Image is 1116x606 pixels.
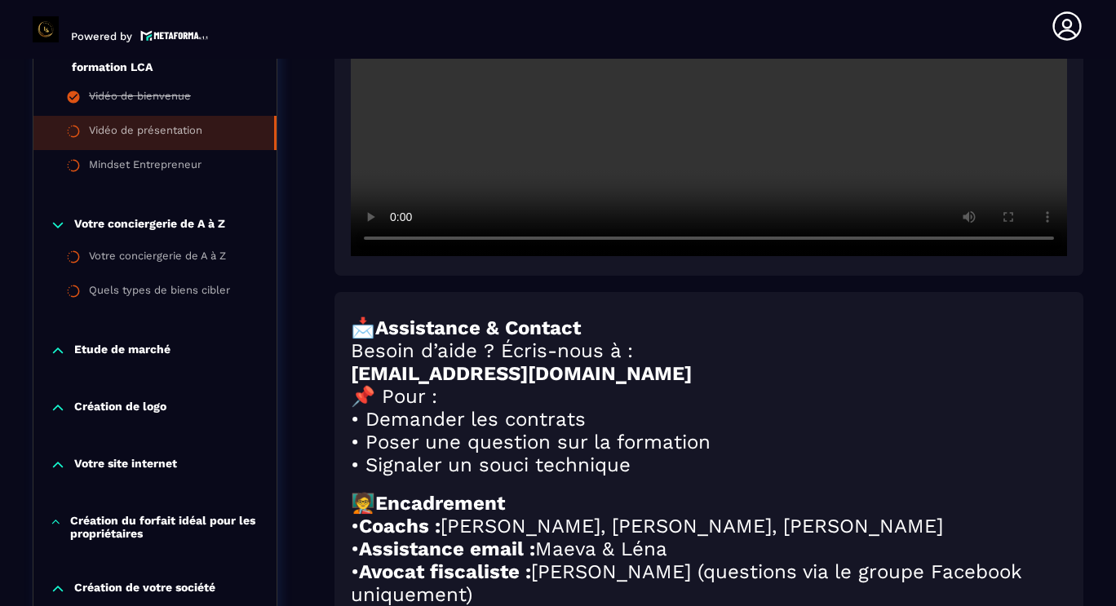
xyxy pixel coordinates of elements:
[26,26,39,39] img: logo_orange.svg
[359,537,535,560] strong: Assistance email :
[351,385,1067,408] h2: 📌 Pour :
[89,250,226,268] div: Votre conciergerie de A à Z
[359,515,441,537] strong: Coachs :
[46,26,80,39] div: v 4.0.25
[375,316,581,339] strong: Assistance & Contact
[140,29,209,42] img: logo
[89,90,191,108] div: Vidéo de bienvenue
[185,95,198,108] img: tab_keywords_by_traffic_grey.svg
[89,124,202,142] div: Vidéo de présentation
[351,316,1067,339] h2: 📩
[70,514,260,540] p: Création du forfait idéal pour les propriétaires
[351,431,1067,453] h2: • Poser une question sur la formation
[74,343,170,359] p: Etude de marché
[89,284,230,302] div: Quels types de biens cibler
[351,339,1067,362] h2: Besoin d’aide ? Écris-nous à :
[351,560,1067,606] h2: • [PERSON_NAME] (questions via le groupe Facebook uniquement)
[359,560,531,583] strong: Avocat fiscaliste :
[74,581,215,597] p: Création de votre société
[33,16,59,42] img: logo-branding
[89,158,201,176] div: Mindset Entrepreneur
[375,492,505,515] strong: Encadrement
[72,47,260,73] p: Bienvenue au sein de la formation LCA
[66,95,79,108] img: tab_domain_overview_orange.svg
[74,457,177,473] p: Votre site internet
[71,30,132,42] p: Powered by
[351,453,1067,476] h2: • Signaler un souci technique
[74,217,225,233] p: Votre conciergerie de A à Z
[42,42,184,55] div: Domaine: [DOMAIN_NAME]
[84,96,126,107] div: Domaine
[351,537,1067,560] h2: • Maeva & Léna
[26,42,39,55] img: website_grey.svg
[74,400,166,416] p: Création de logo
[351,362,692,385] strong: [EMAIL_ADDRESS][DOMAIN_NAME]
[351,408,1067,431] h2: • Demander les contrats
[203,96,250,107] div: Mots-clés
[351,515,1067,537] h2: • [PERSON_NAME], [PERSON_NAME], [PERSON_NAME]
[351,492,1067,515] h2: 🧑‍🏫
